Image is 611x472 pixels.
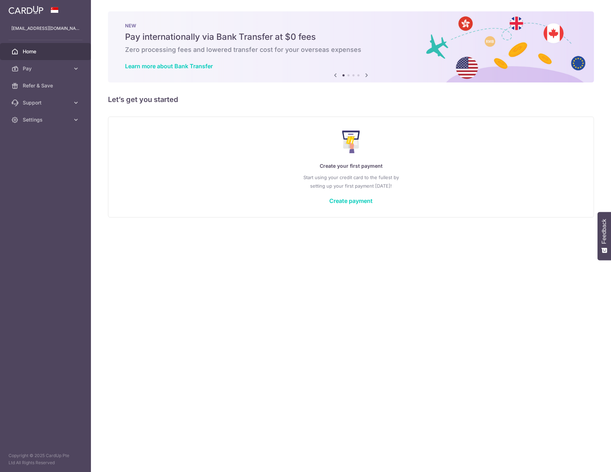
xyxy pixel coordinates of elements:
[23,116,70,123] span: Settings
[601,219,607,244] span: Feedback
[23,48,70,55] span: Home
[329,197,373,204] a: Create payment
[11,25,80,32] p: [EMAIL_ADDRESS][DOMAIN_NAME]
[108,94,594,105] h5: Let’s get you started
[342,130,360,153] img: Make Payment
[598,212,611,260] button: Feedback - Show survey
[23,99,70,106] span: Support
[108,11,594,82] img: Bank transfer banner
[9,6,43,14] img: CardUp
[123,162,579,170] p: Create your first payment
[125,63,213,70] a: Learn more about Bank Transfer
[125,23,577,28] p: NEW
[23,82,70,89] span: Refer & Save
[23,65,70,72] span: Pay
[125,31,577,43] h5: Pay internationally via Bank Transfer at $0 fees
[125,45,577,54] h6: Zero processing fees and lowered transfer cost for your overseas expenses
[123,173,579,190] p: Start using your credit card to the fullest by setting up your first payment [DATE]!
